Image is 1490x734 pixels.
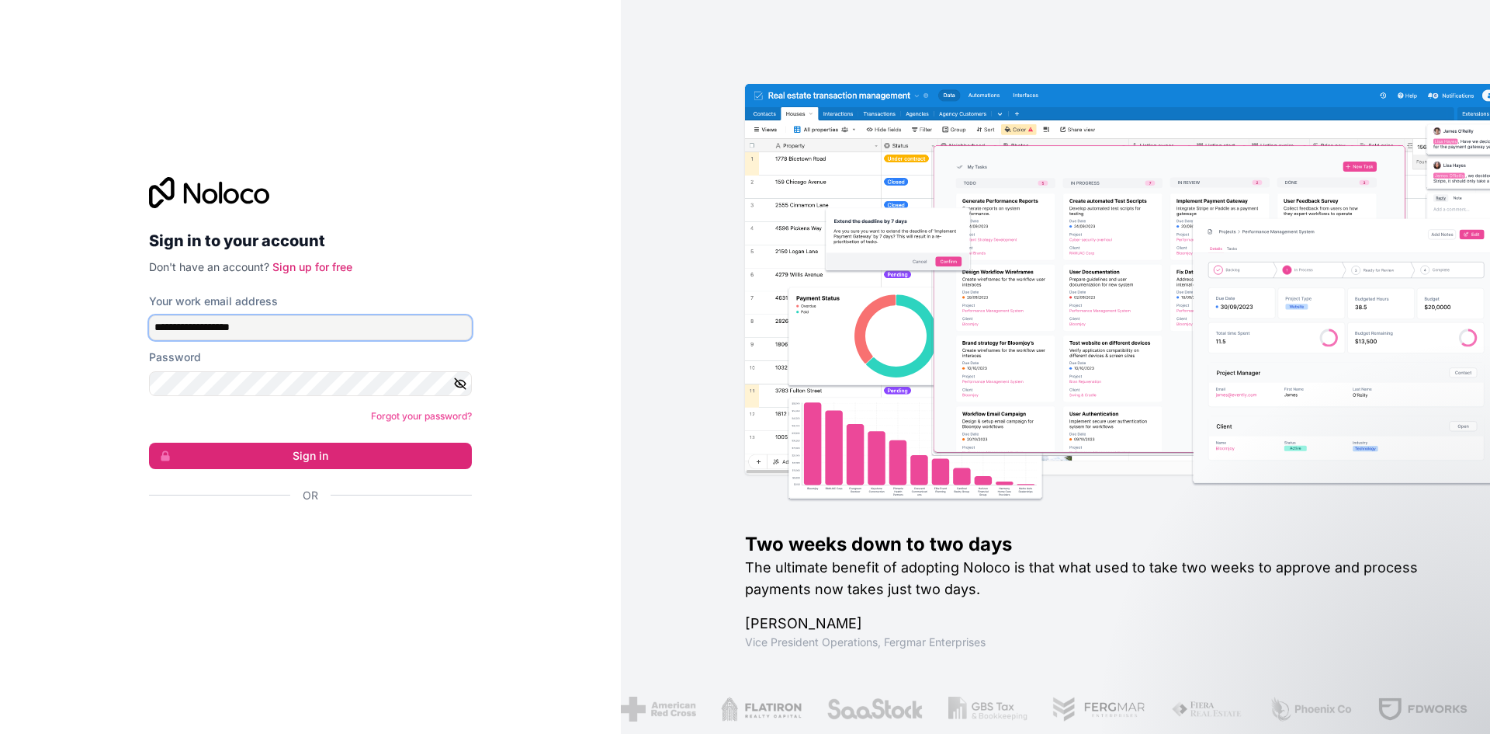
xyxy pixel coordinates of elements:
img: /assets/american-red-cross-BAupjrZR.png [619,697,695,722]
img: /assets/saastock-C6Zbiodz.png [825,697,923,722]
img: /assets/flatiron-C8eUkumj.png [720,697,801,722]
span: Or [303,488,318,503]
h1: [PERSON_NAME] [745,613,1440,635]
a: Forgot your password? [371,410,472,422]
img: /assets/gbstax-C-GtDUiK.png [948,697,1027,722]
h1: Two weeks down to two days [745,532,1440,557]
h2: Sign in to your account [149,227,472,255]
img: /assets/fiera-fwj2N5v4.png [1170,697,1243,722]
iframe: Bouton "Se connecter avec Google" [141,520,467,555]
h1: Vice President Operations , Fergmar Enterprises [745,635,1440,650]
input: Password [149,371,472,396]
span: Don't have an account? [149,260,269,273]
label: Your work email address [149,294,278,309]
label: Password [149,350,201,365]
img: /assets/fergmar-CudnrXN5.png [1051,697,1145,722]
iframe: Intercom notifications message [1180,617,1490,726]
h2: The ultimate benefit of adopting Noloco is that what used to take two weeks to approve and proces... [745,557,1440,600]
a: Sign up for free [272,260,352,273]
input: Email address [149,315,472,340]
button: Sign in [149,443,472,469]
